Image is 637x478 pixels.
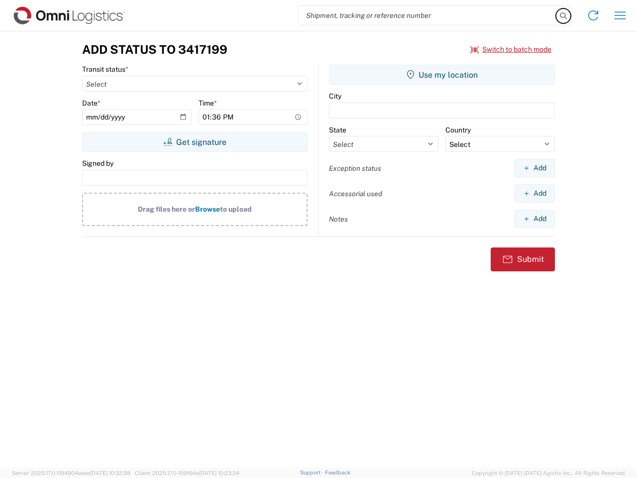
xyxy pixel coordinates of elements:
[329,164,381,173] label: Exception status
[491,247,555,271] button: Submit
[515,159,555,177] button: Add
[90,470,130,476] span: [DATE] 10:32:38
[445,125,471,134] label: Country
[472,469,625,478] span: Copyright © [DATE]-[DATE] Agistix Inc., All Rights Reserved
[329,215,348,224] label: Notes
[329,125,346,134] label: State
[300,470,325,476] a: Support
[82,132,308,152] button: Get signature
[82,159,113,168] label: Signed by
[470,41,551,58] button: Switch to batch mode
[220,205,252,213] span: to upload
[325,470,350,476] a: Feedback
[329,189,382,198] label: Accessorial used
[195,205,220,213] span: Browse
[138,205,195,213] span: Drag files here or
[82,65,128,74] label: Transit status
[199,470,239,476] span: [DATE] 10:23:34
[82,99,101,108] label: Date
[329,92,341,101] label: City
[329,65,555,85] button: Use my location
[135,470,239,476] span: Client: 2025.17.0-159f9de
[199,99,217,108] label: Time
[299,6,556,25] input: Shipment, tracking or reference number
[12,470,130,476] span: Server: 2025.17.0-1194904eeae
[515,210,555,228] button: Add
[515,184,555,203] button: Add
[82,42,227,57] h3: Add Status to 3417199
